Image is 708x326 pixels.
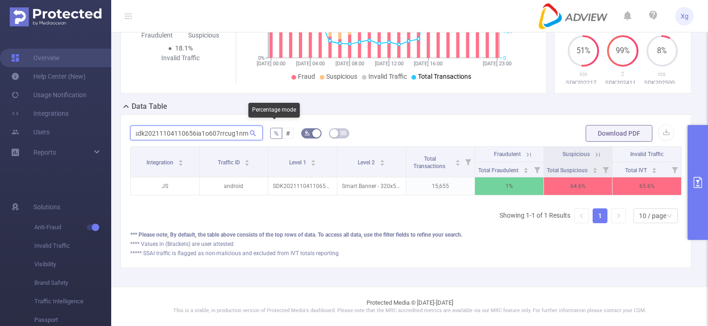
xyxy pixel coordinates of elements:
span: Total Transactions [413,156,447,169]
div: Sort [178,158,183,164]
div: Sort [310,158,316,164]
div: Sort [244,158,250,164]
span: Total Suspicious [547,167,589,174]
i: icon: right [616,213,621,219]
span: 18.1% [175,44,193,52]
img: Protected Media [10,7,101,26]
div: 10 / page [639,209,666,223]
span: Level 2 [358,159,376,166]
span: Solutions [33,198,60,216]
i: icon: bg-colors [304,130,310,136]
a: Usage Notification [11,86,87,104]
i: icon: caret-down [245,162,250,165]
span: Total Fraudulent [478,167,520,174]
span: # [286,130,290,137]
span: 99% [607,47,638,55]
tspan: 0 [503,55,506,61]
span: % [274,130,278,137]
div: **** Values in (Brackets) are user attested [130,240,682,248]
div: Sort [455,158,461,164]
p: 64.6% [544,177,613,195]
li: 1 [593,208,607,223]
li: Previous Page [574,208,589,223]
button: Download PDF [586,125,652,142]
div: Sort [379,158,385,164]
span: Fraud [298,73,315,80]
i: icon: caret-down [455,162,461,165]
tspan: [DATE] 23:00 [483,61,512,67]
p: 65.6% [613,177,681,195]
tspan: 70K [503,29,512,35]
tspan: [DATE] 00:00 [257,61,285,67]
i: icon: caret-down [652,169,657,172]
h2: Data Table [132,101,167,112]
li: Next Page [611,208,626,223]
span: Brand Safety [34,274,111,292]
span: Xg [681,7,689,25]
div: Invalid Traffic [157,53,204,63]
span: 51% [568,47,599,55]
a: Users [11,123,50,141]
span: Invalid Traffic [368,73,407,80]
p: 2 [603,69,643,79]
p: SDK20221712050410xhhnonnqqwbv3yi [564,78,603,88]
span: Suspicious [326,73,357,80]
p: android [200,177,268,195]
span: Level 1 [289,159,308,166]
p: 15,655 [406,177,475,195]
span: Integration [146,159,175,166]
div: Sort [523,166,529,172]
i: Filter menu [461,147,474,177]
span: Reports [33,149,56,156]
p: This is a stable, in production version of Protected Media's dashboard. Please note that the MRC ... [134,307,685,315]
a: Integrations [11,104,69,123]
div: Sort [651,166,657,172]
tspan: 0% [258,55,265,61]
i: icon: caret-up [178,158,183,161]
a: Overview [11,49,60,67]
span: 8% [646,47,678,55]
i: icon: caret-down [311,162,316,165]
tspan: [DATE] 04:00 [296,61,324,67]
p: SDK20241125111157euijkedccjrky63 [603,78,643,88]
i: icon: caret-up [652,166,657,169]
p: SDK20250027120226cxxdb7eglzgd08b [642,78,682,88]
i: icon: caret-down [592,169,597,172]
footer: Protected Media © [DATE]-[DATE] [111,287,708,326]
div: ***** SSAI traffic is flagged as non-malicious and excluded from IVT totals reporting [130,249,682,257]
i: Filter menu [599,162,612,177]
p: JS [131,177,199,195]
i: icon: caret-down [523,169,528,172]
i: icon: caret-up [380,158,385,161]
a: Reports [33,143,56,162]
tspan: [DATE] 08:00 [335,61,364,67]
a: Help Center (New) [11,67,86,86]
i: icon: left [579,213,584,219]
div: *** Please note, By default, the table above consists of the top rows of data. To access all data... [130,231,682,239]
input: Search... [130,125,263,140]
span: Total IVT [625,167,648,174]
i: Filter menu [668,162,681,177]
a: 1 [593,209,607,223]
i: icon: caret-up [592,166,597,169]
span: Visibility [34,255,111,274]
span: Anti-Fraud [34,218,111,237]
span: Traffic ID [218,159,241,166]
tspan: [DATE] 16:00 [414,61,442,67]
i: icon: caret-up [311,158,316,161]
i: icon: table [341,130,346,136]
tspan: [DATE] 12:00 [374,61,403,67]
div: Sort [592,166,598,172]
i: icon: down [667,213,672,219]
div: Fraudulent [134,31,181,40]
p: ios [642,69,682,79]
p: ios [564,69,603,79]
span: Invalid Traffic [34,237,111,255]
div: Percentage mode [248,103,300,118]
i: icon: caret-down [380,162,385,165]
span: Fraudulent [494,151,521,157]
p: Smart Banner - 320x50 [0] [337,177,406,195]
span: Total Transactions [418,73,471,80]
i: icon: caret-up [455,158,461,161]
span: Traffic Intelligence [34,292,111,311]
